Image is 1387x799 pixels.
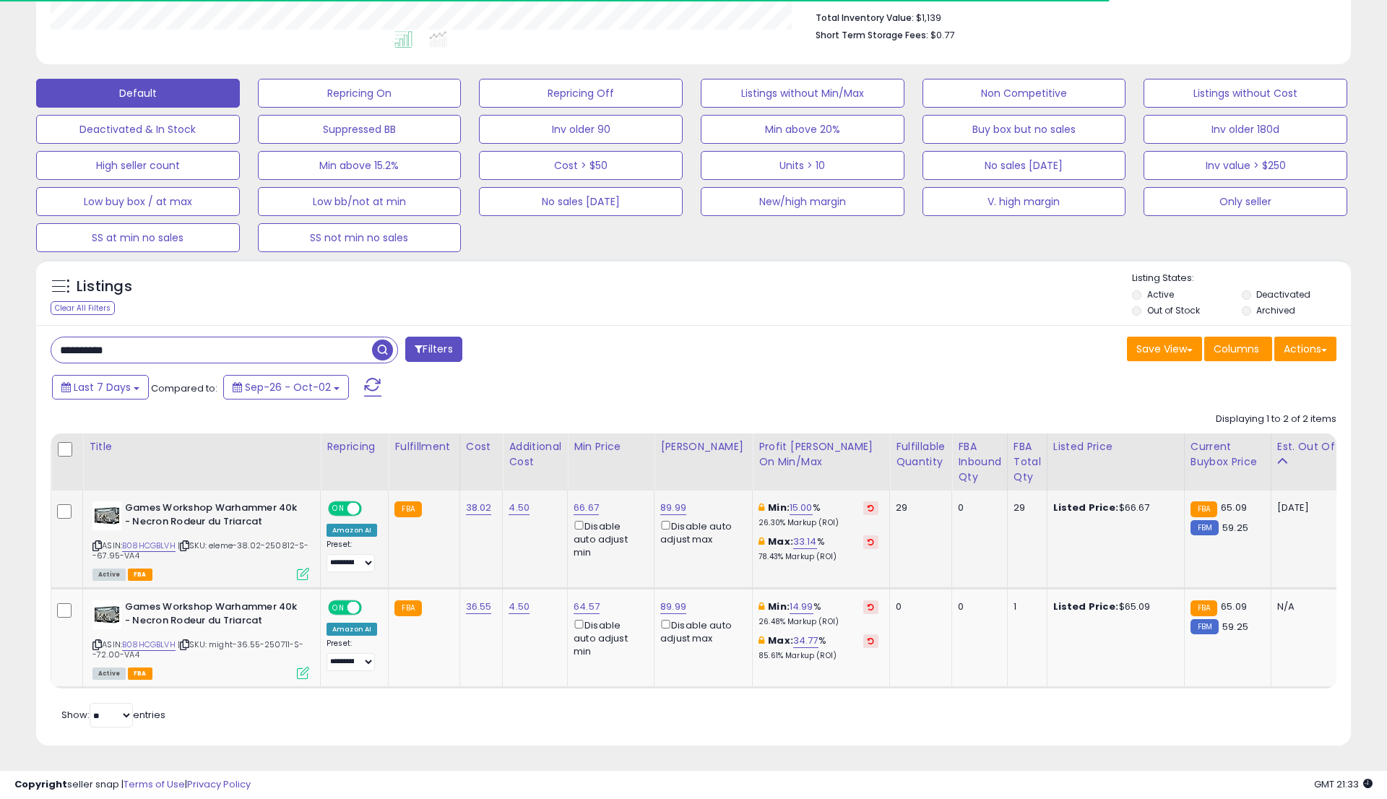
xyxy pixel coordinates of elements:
a: Terms of Use [124,777,185,791]
b: Min: [768,501,790,514]
span: All listings currently available for purchase on Amazon [92,668,126,680]
span: All listings currently available for purchase on Amazon [92,569,126,581]
div: Listed Price [1053,439,1178,454]
div: FBA inbound Qty [958,439,1001,485]
span: | SKU: might-36.55-250711-S--72.00-VA4 [92,639,304,660]
span: 65.09 [1221,501,1247,514]
span: FBA [128,668,152,680]
button: Deactivated & In Stock [36,115,240,144]
div: ASIN: [92,600,309,678]
button: Save View [1127,337,1202,361]
span: 2025-10-10 21:33 GMT [1314,777,1373,791]
small: FBA [1191,600,1217,616]
div: % [759,634,878,661]
div: $65.09 [1053,600,1173,613]
a: Privacy Policy [187,777,251,791]
div: ASIN: [92,501,309,579]
button: High seller count [36,151,240,180]
button: Default [36,79,240,108]
div: Displaying 1 to 2 of 2 items [1216,413,1336,426]
img: 41TBsWD9VxL._SL40_.jpg [92,501,121,530]
a: 4.50 [509,600,530,614]
button: Suppressed BB [258,115,462,144]
span: $0.77 [930,28,954,42]
div: Fulfillable Quantity [896,439,946,470]
b: Max: [768,535,793,548]
a: 36.55 [466,600,492,614]
button: Only seller [1144,187,1347,216]
b: Games Workshop Warhammer 40k - Necron Rodeur du Triarcat [125,600,301,631]
div: [PERSON_NAME] [660,439,746,454]
div: Cost [466,439,497,454]
button: SS not min no sales [258,223,462,252]
button: Min above 20% [701,115,904,144]
span: Sep-26 - Oct-02 [245,380,331,394]
button: Buy box but no sales [922,115,1126,144]
a: 34.77 [793,634,818,648]
div: Title [89,439,314,454]
button: Inv older 90 [479,115,683,144]
small: FBA [394,501,421,517]
label: Out of Stock [1147,304,1200,316]
div: Amazon AI [327,623,377,636]
button: Inv older 180d [1144,115,1347,144]
button: Inv value > $250 [1144,151,1347,180]
button: Listings without Cost [1144,79,1347,108]
div: Preset: [327,639,377,671]
a: 89.99 [660,501,686,515]
button: No sales [DATE] [479,187,683,216]
button: SS at min no sales [36,223,240,252]
div: Disable auto adjust max [660,617,741,645]
b: Total Inventory Value: [816,12,914,24]
div: Min Price [574,439,648,454]
a: 38.02 [466,501,492,515]
b: Short Term Storage Fees: [816,29,928,41]
span: 59.25 [1222,620,1248,634]
div: Disable auto adjust max [660,518,741,546]
b: Max: [768,634,793,647]
button: Filters [405,337,462,362]
p: 26.48% Markup (ROI) [759,617,878,627]
div: 0 [958,600,996,613]
button: V. high margin [922,187,1126,216]
a: 33.14 [793,535,817,549]
div: Profit [PERSON_NAME] on Min/Max [759,439,883,470]
b: Listed Price: [1053,600,1119,613]
span: FBA [128,569,152,581]
p: Listing States: [1132,272,1350,285]
div: 29 [896,501,941,514]
div: 29 [1014,501,1036,514]
a: 4.50 [509,501,530,515]
div: 1 [1014,600,1036,613]
li: $1,139 [816,8,1326,25]
b: Listed Price: [1053,501,1119,514]
h5: Listings [77,277,132,297]
small: FBM [1191,619,1219,634]
a: B08HCGBLVH [122,540,176,552]
a: 66.67 [574,501,599,515]
button: New/high margin [701,187,904,216]
p: 26.30% Markup (ROI) [759,518,878,528]
label: Archived [1256,304,1295,316]
a: 14.99 [790,600,813,614]
button: Units > 10 [701,151,904,180]
b: Min: [768,600,790,613]
button: No sales [DATE] [922,151,1126,180]
span: ON [329,602,347,614]
div: Fulfillment [394,439,453,454]
a: B08HCGBLVH [122,639,176,651]
button: Low bb/not at min [258,187,462,216]
div: Additional Cost [509,439,561,470]
small: FBA [1191,501,1217,517]
img: 41TBsWD9VxL._SL40_.jpg [92,600,121,629]
a: 64.57 [574,600,600,614]
div: Amazon AI [327,524,377,537]
div: 0 [958,501,996,514]
button: Non Competitive [922,79,1126,108]
div: Repricing [327,439,382,454]
div: Preset: [327,540,377,572]
div: seller snap | | [14,778,251,792]
button: Last 7 Days [52,375,149,399]
button: Sep-26 - Oct-02 [223,375,349,399]
div: % [759,501,878,528]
